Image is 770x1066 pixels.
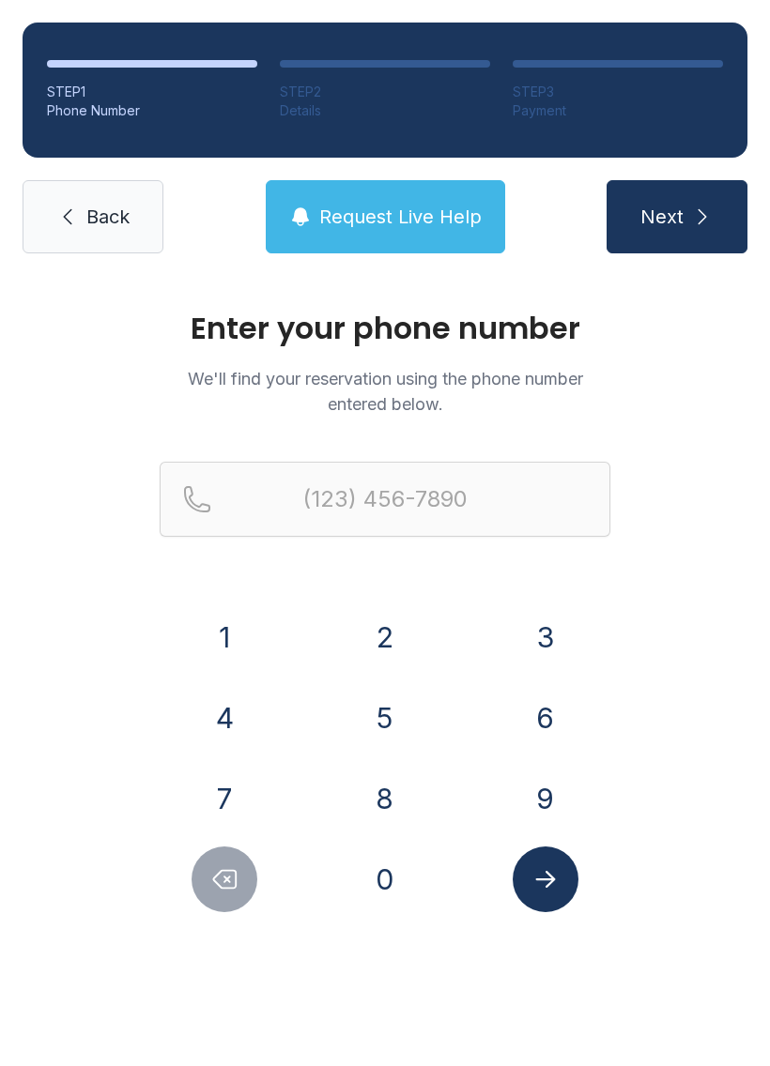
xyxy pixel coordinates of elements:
[513,766,578,831] button: 9
[160,462,610,537] input: Reservation phone number
[513,604,578,670] button: 3
[640,204,684,230] span: Next
[352,766,418,831] button: 8
[192,685,257,751] button: 4
[280,101,490,120] div: Details
[47,83,257,101] div: STEP 1
[352,685,418,751] button: 5
[280,83,490,101] div: STEP 2
[160,313,610,343] h1: Enter your phone number
[513,846,578,912] button: Submit lookup form
[513,101,723,120] div: Payment
[160,366,610,417] p: We'll find your reservation using the phone number entered below.
[47,101,257,120] div: Phone Number
[513,685,578,751] button: 6
[192,766,257,831] button: 7
[352,604,418,670] button: 2
[86,204,130,230] span: Back
[513,83,723,101] div: STEP 3
[192,846,257,912] button: Delete number
[352,846,418,912] button: 0
[192,604,257,670] button: 1
[319,204,482,230] span: Request Live Help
